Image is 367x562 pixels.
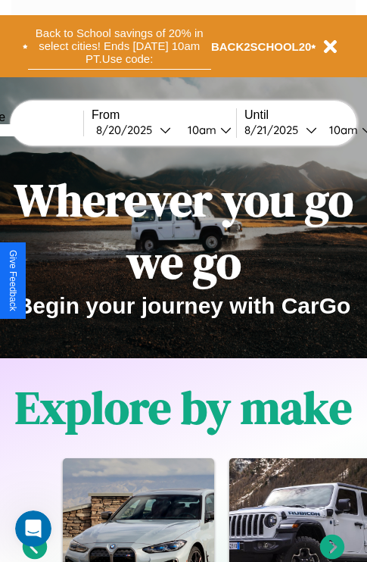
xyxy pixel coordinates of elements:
[92,122,176,138] button: 8/20/2025
[92,108,236,122] label: From
[96,123,160,137] div: 8 / 20 / 2025
[15,376,352,439] h1: Explore by make
[176,122,236,138] button: 10am
[28,23,211,70] button: Back to School savings of 20% in select cities! Ends [DATE] 10am PT.Use code:
[244,123,306,137] div: 8 / 21 / 2025
[15,510,51,547] iframe: Intercom live chat
[211,40,312,53] b: BACK2SCHOOL20
[8,250,18,311] div: Give Feedback
[322,123,362,137] div: 10am
[180,123,220,137] div: 10am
